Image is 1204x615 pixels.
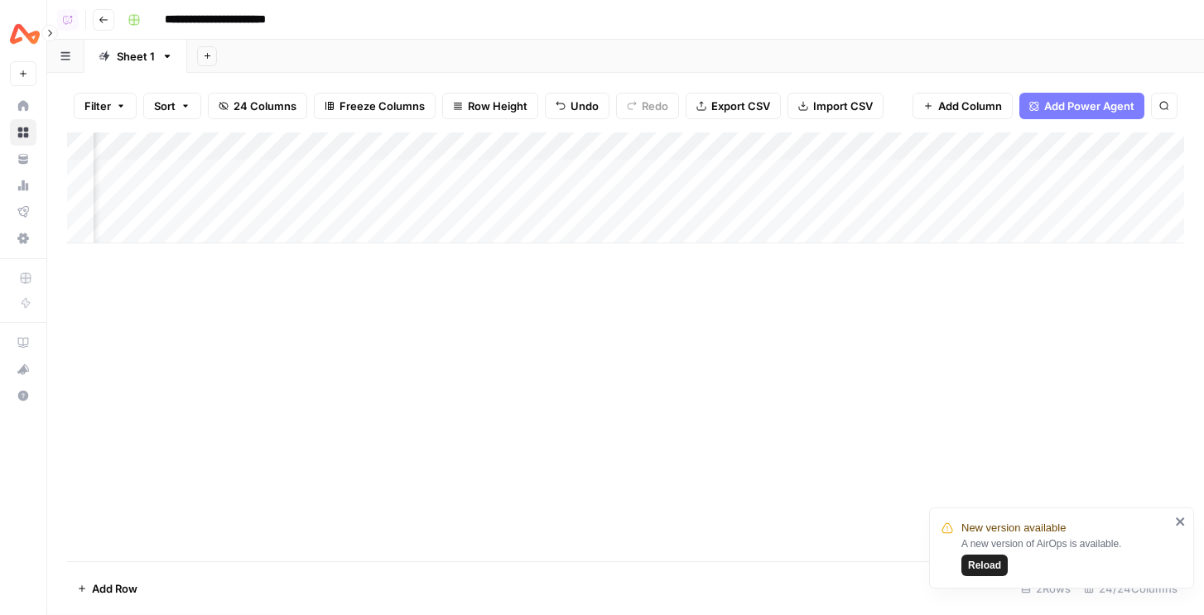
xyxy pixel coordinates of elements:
div: What's new? [11,357,36,382]
span: New version available [961,520,1066,536]
button: Export CSV [686,93,781,119]
button: Redo [616,93,679,119]
div: 24/24 Columns [1077,575,1184,602]
img: Airwallex Logo [10,19,40,49]
span: Import CSV [813,98,873,114]
span: Filter [84,98,111,114]
a: Your Data [10,146,36,172]
button: Undo [545,93,609,119]
span: Reload [968,558,1001,573]
span: Add Column [938,98,1002,114]
span: 24 Columns [234,98,296,114]
a: Home [10,93,36,119]
a: Usage [10,172,36,199]
span: Freeze Columns [340,98,425,114]
div: Sheet 1 [117,48,155,65]
button: Import CSV [787,93,884,119]
span: Redo [642,98,668,114]
button: Add Column [913,93,1013,119]
span: Export CSV [711,98,770,114]
a: Sheet 1 [84,40,187,73]
a: Browse [10,119,36,146]
a: AirOps Academy [10,329,36,356]
span: Add Row [92,580,137,597]
span: Undo [571,98,599,114]
button: What's new? [10,356,36,382]
button: Add Power Agent [1019,93,1144,119]
div: A new version of AirOps is available. [961,536,1170,576]
button: 24 Columns [208,93,307,119]
a: Settings [10,225,36,252]
button: Row Height [442,93,538,119]
button: Filter [74,93,137,119]
span: Sort [154,98,176,114]
span: Add Power Agent [1044,98,1134,114]
button: Freeze Columns [314,93,436,119]
button: Sort [143,93,201,119]
span: Row Height [468,98,527,114]
div: 2 Rows [1014,575,1077,602]
button: Help + Support [10,382,36,409]
a: Flightpath [10,199,36,225]
button: Reload [961,555,1008,576]
button: Add Row [67,575,147,602]
button: Workspace: Airwallex [10,13,36,55]
button: close [1175,515,1187,528]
